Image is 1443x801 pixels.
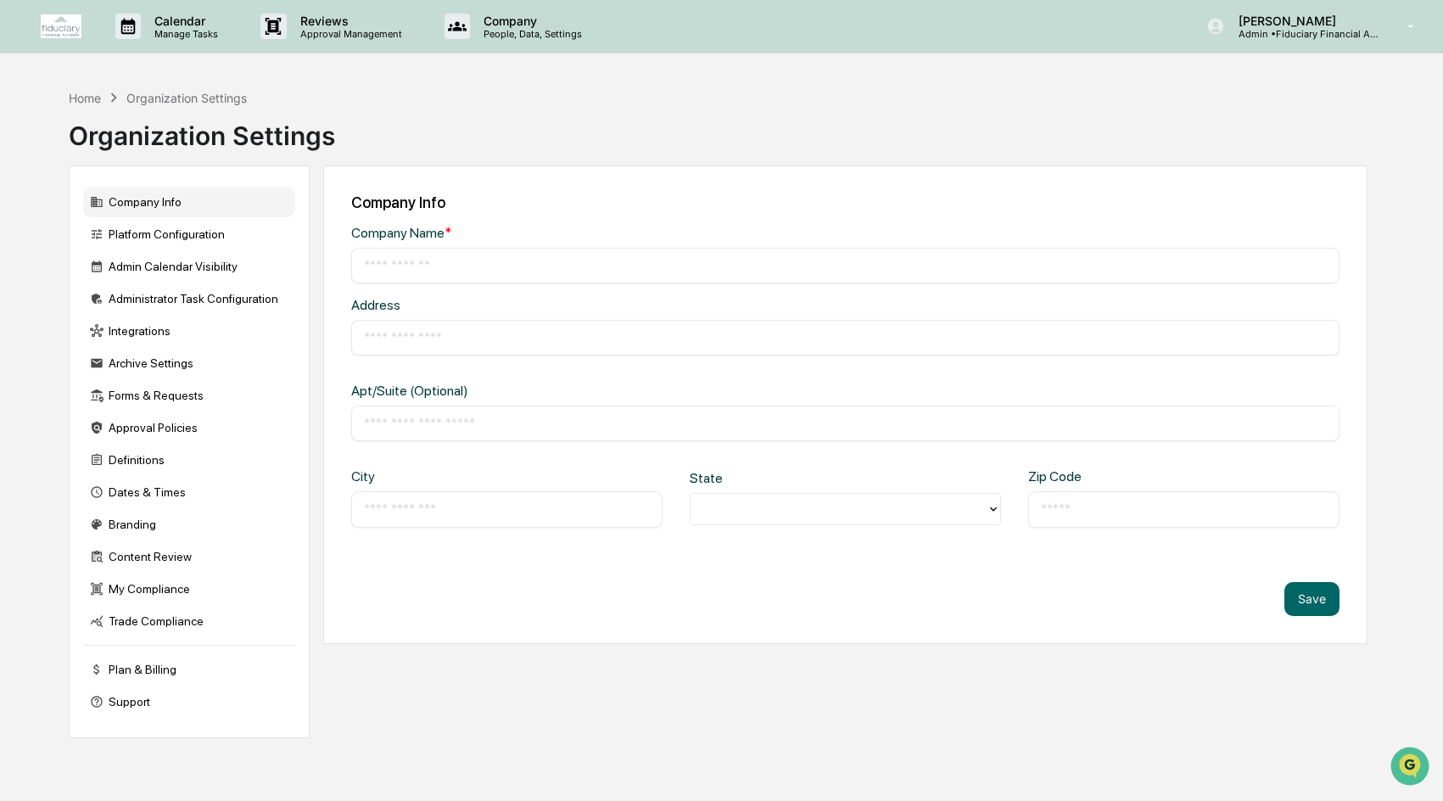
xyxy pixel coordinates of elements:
div: My Compliance [83,574,295,604]
div: Approval Policies [83,412,295,443]
div: Archive Settings [83,348,295,378]
span: Pylon [169,288,205,300]
div: 🔎 [17,248,31,261]
p: [PERSON_NAME] [1225,14,1383,28]
span: Preclearance [34,214,109,231]
a: 🔎Data Lookup [10,239,114,270]
iframe: Open customer support [1389,745,1435,791]
p: Approval Management [287,28,411,40]
div: Integrations [83,316,295,346]
a: 🖐️Preclearance [10,207,116,238]
p: Calendar [141,14,227,28]
div: Forms & Requests [83,380,295,411]
div: We're available if you need us! [58,147,215,160]
div: Address [351,297,796,313]
div: Zip Code [1028,468,1168,485]
div: Plan & Billing [83,654,295,685]
span: Data Lookup [34,246,107,263]
div: Content Review [83,541,295,572]
div: Organization Settings [126,91,247,105]
a: Powered byPylon [120,287,205,300]
img: logo [41,14,81,38]
p: Manage Tasks [141,28,227,40]
div: Company Info [351,193,1340,211]
div: Organization Settings [69,107,335,151]
div: Platform Configuration [83,219,295,249]
div: City [351,468,491,485]
p: Company [470,14,590,28]
div: Branding [83,509,295,540]
img: 1746055101610-c473b297-6a78-478c-a979-82029cc54cd1 [17,130,48,160]
span: Attestations [140,214,210,231]
a: 🗄️Attestations [116,207,217,238]
button: Start new chat [288,135,309,155]
div: Home [69,91,101,105]
p: Reviews [287,14,411,28]
div: Dates & Times [83,477,295,507]
div: 🖐️ [17,216,31,229]
p: People, Data, Settings [470,28,590,40]
div: Company Name [351,225,796,241]
div: Admin Calendar Visibility [83,251,295,282]
div: 🗄️ [123,216,137,229]
button: Save [1284,582,1340,616]
div: Support [83,686,295,717]
p: How can we help? [17,36,309,63]
div: Trade Compliance [83,606,295,636]
div: Definitions [83,445,295,475]
p: Admin • Fiduciary Financial Advisors [1225,28,1383,40]
div: State [690,470,830,486]
div: Start new chat [58,130,278,147]
div: Apt/Suite (Optional) [351,383,796,399]
div: Administrator Task Configuration [83,283,295,314]
div: Company Info [83,187,295,217]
